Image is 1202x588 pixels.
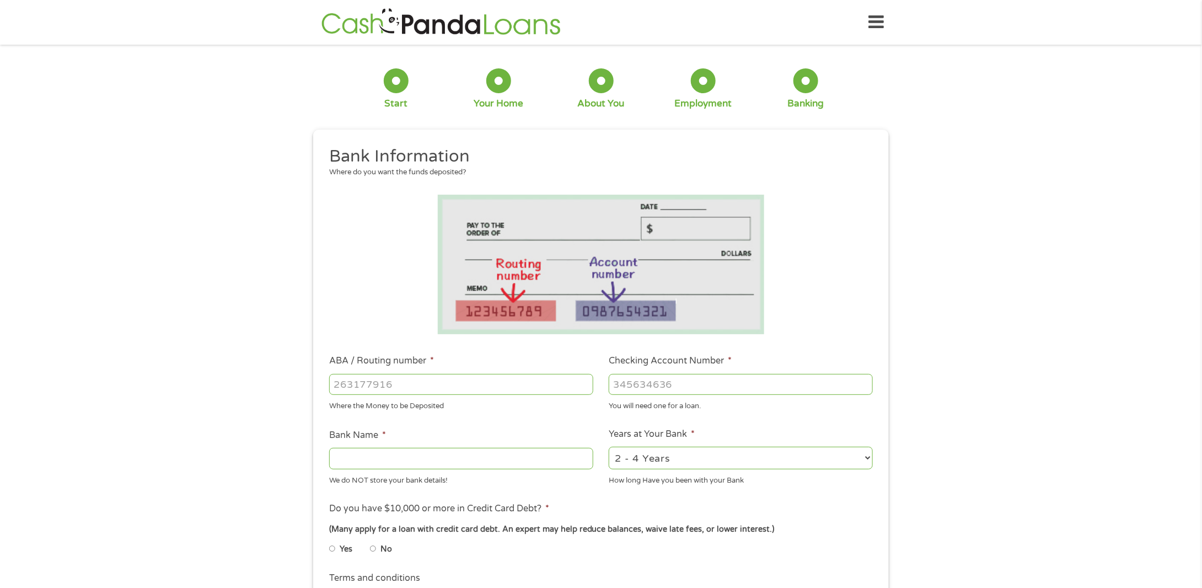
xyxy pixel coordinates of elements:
[675,98,732,110] div: Employment
[329,503,549,515] label: Do you have $10,000 or more in Credit Card Debt?
[329,397,593,412] div: Where the Money to be Deposited
[329,430,386,441] label: Bank Name
[329,573,420,584] label: Terms and conditions
[318,7,564,38] img: GetLoanNow Logo
[329,146,865,168] h2: Bank Information
[329,167,865,178] div: Where do you want the funds deposited?
[329,374,593,395] input: 263177916
[474,98,523,110] div: Your Home
[609,355,732,367] label: Checking Account Number
[609,429,695,440] label: Years at Your Bank
[329,355,434,367] label: ABA / Routing number
[609,471,873,486] div: How long Have you been with your Bank
[340,543,352,555] label: Yes
[384,98,407,110] div: Start
[438,195,764,334] img: Routing number location
[329,523,873,536] div: (Many apply for a loan with credit card debt. An expert may help reduce balances, waive late fees...
[380,543,392,555] label: No
[788,98,824,110] div: Banking
[329,471,593,486] div: We do NOT store your bank details!
[578,98,625,110] div: About You
[609,374,873,395] input: 345634636
[609,397,873,412] div: You will need one for a loan.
